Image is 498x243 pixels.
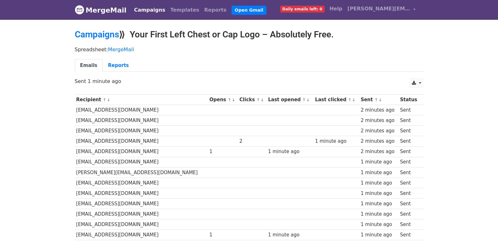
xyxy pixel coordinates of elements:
[302,97,306,102] a: ↑
[208,95,238,105] th: Opens
[202,4,229,16] a: Reports
[108,47,134,52] a: MergeMail
[75,136,208,146] td: [EMAIL_ADDRESS][DOMAIN_NAME]
[327,3,345,15] a: Help
[260,97,264,102] a: ↓
[232,6,266,15] a: Open Gmail
[75,126,208,136] td: [EMAIL_ADDRESS][DOMAIN_NAME]
[132,4,168,16] a: Campaigns
[107,97,110,102] a: ↓
[361,127,397,135] div: 2 minutes ago
[75,219,208,230] td: [EMAIL_ADDRESS][DOMAIN_NAME]
[361,158,397,166] div: 1 minute ago
[75,5,84,14] img: MergeMail logo
[398,209,420,219] td: Sent
[345,3,419,17] a: [PERSON_NAME][EMAIL_ADDRESS][DOMAIN_NAME]
[75,146,208,157] td: [EMAIL_ADDRESS][DOMAIN_NAME]
[75,78,424,85] p: Sent 1 minute ago
[268,148,312,155] div: 1 minute ago
[238,95,266,105] th: Clicks
[398,219,420,230] td: Sent
[379,97,382,102] a: ↓
[75,178,208,188] td: [EMAIL_ADDRESS][DOMAIN_NAME]
[375,97,378,102] a: ↑
[75,3,127,17] a: MergeMail
[398,126,420,136] td: Sent
[398,146,420,157] td: Sent
[103,59,134,72] a: Reports
[361,190,397,197] div: 1 minute ago
[398,157,420,167] td: Sent
[256,97,260,102] a: ↑
[359,95,398,105] th: Sent
[398,95,420,105] th: Status
[209,148,236,155] div: 1
[361,200,397,207] div: 1 minute ago
[361,117,397,124] div: 2 minutes ago
[361,169,397,176] div: 1 minute ago
[361,231,397,239] div: 1 minute ago
[75,188,208,198] td: [EMAIL_ADDRESS][DOMAIN_NAME]
[268,231,312,239] div: 1 minute ago
[75,105,208,115] td: [EMAIL_ADDRESS][DOMAIN_NAME]
[398,230,420,240] td: Sent
[75,167,208,178] td: [PERSON_NAME][EMAIL_ADDRESS][DOMAIN_NAME]
[348,97,352,102] a: ↑
[361,148,397,155] div: 2 minutes ago
[75,209,208,219] td: [EMAIL_ADDRESS][DOMAIN_NAME]
[232,97,235,102] a: ↓
[266,95,314,105] th: Last opened
[168,4,202,16] a: Templates
[280,6,325,13] span: Daily emails left: 0
[75,199,208,209] td: [EMAIL_ADDRESS][DOMAIN_NAME]
[315,138,358,145] div: 1 minute ago
[209,231,236,239] div: 1
[75,115,208,126] td: [EMAIL_ADDRESS][DOMAIN_NAME]
[361,179,397,187] div: 1 minute ago
[398,178,420,188] td: Sent
[278,3,327,15] a: Daily emails left: 0
[352,97,355,102] a: ↓
[398,105,420,115] td: Sent
[75,95,208,105] th: Recipient
[398,199,420,209] td: Sent
[103,97,106,102] a: ↑
[75,157,208,167] td: [EMAIL_ADDRESS][DOMAIN_NAME]
[314,95,359,105] th: Last clicked
[398,188,420,198] td: Sent
[348,5,410,13] span: [PERSON_NAME][EMAIL_ADDRESS][DOMAIN_NAME]
[75,46,424,53] p: Spreadsheet:
[75,29,119,40] a: Campaigns
[239,138,265,145] div: 2
[398,115,420,126] td: Sent
[398,136,420,146] td: Sent
[361,107,397,114] div: 2 minutes ago
[361,221,397,228] div: 1 minute ago
[75,230,208,240] td: [EMAIL_ADDRESS][DOMAIN_NAME]
[361,211,397,218] div: 1 minute ago
[398,167,420,178] td: Sent
[306,97,310,102] a: ↓
[228,97,231,102] a: ↑
[75,59,103,72] a: Emails
[75,29,424,40] h2: ⟫ Your First Left Chest or Cap Logo – Absolutely Free.
[361,138,397,145] div: 2 minutes ago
